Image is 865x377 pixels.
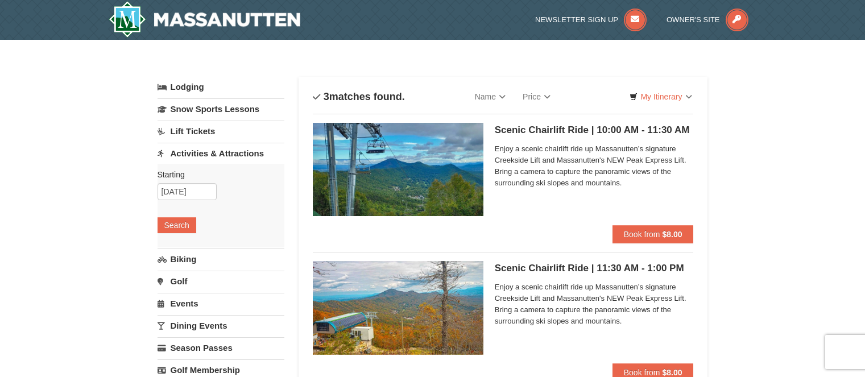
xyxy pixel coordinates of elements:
a: My Itinerary [622,88,699,105]
a: Lodging [158,77,284,97]
a: Dining Events [158,315,284,336]
h4: matches found. [313,91,405,102]
a: Activities & Attractions [158,143,284,164]
img: 24896431-1-a2e2611b.jpg [313,123,483,216]
a: Price [514,85,559,108]
a: Lift Tickets [158,121,284,142]
a: Owner's Site [667,15,748,24]
a: Name [466,85,514,108]
a: Newsletter Sign Up [535,15,647,24]
span: Book from [624,368,660,377]
label: Starting [158,169,276,180]
a: Events [158,293,284,314]
img: 24896431-13-a88f1aaf.jpg [313,261,483,354]
strong: $8.00 [662,368,682,377]
a: Biking [158,248,284,270]
span: Enjoy a scenic chairlift ride up Massanutten’s signature Creekside Lift and Massanutten's NEW Pea... [495,143,694,189]
a: Massanutten Resort [109,1,301,38]
span: 3 [324,91,329,102]
span: Owner's Site [667,15,720,24]
span: Enjoy a scenic chairlift ride up Massanutten’s signature Creekside Lift and Massanutten's NEW Pea... [495,281,694,327]
a: Snow Sports Lessons [158,98,284,119]
span: Book from [624,230,660,239]
a: Season Passes [158,337,284,358]
button: Search [158,217,196,233]
h5: Scenic Chairlift Ride | 10:00 AM - 11:30 AM [495,125,694,136]
a: Golf [158,271,284,292]
button: Book from $8.00 [612,225,694,243]
h5: Scenic Chairlift Ride | 11:30 AM - 1:00 PM [495,263,694,274]
strong: $8.00 [662,230,682,239]
span: Newsletter Sign Up [535,15,618,24]
img: Massanutten Resort Logo [109,1,301,38]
